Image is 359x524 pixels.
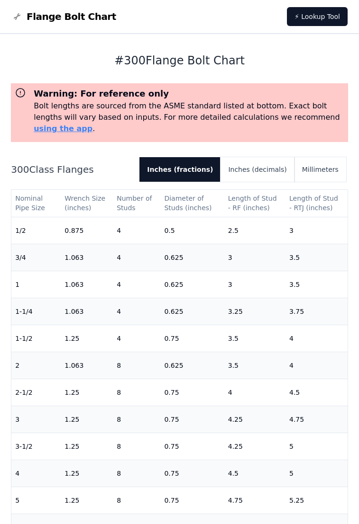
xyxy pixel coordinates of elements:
img: Flange Bolt Chart Logo [11,11,23,22]
td: 0.75 [160,379,224,406]
td: 0.75 [160,433,224,460]
td: 0.625 [160,352,224,379]
h1: # 300 Flange Bolt Chart [11,53,348,68]
td: 0.75 [160,460,224,487]
td: 5 [285,460,348,487]
td: 8 [113,487,160,514]
td: 4 [113,325,160,352]
a: using the app [34,124,92,133]
td: 4.5 [285,379,348,406]
td: 1.25 [61,325,113,352]
td: 1 [11,271,61,298]
td: 4 [113,298,160,325]
td: 4.25 [224,406,285,433]
td: 4.75 [224,487,285,514]
th: Diameter of Studs (inches) [160,190,224,217]
td: 3.25 [224,298,285,325]
td: 1.25 [61,406,113,433]
td: 2-1/2 [11,379,61,406]
td: 4 [113,217,160,244]
p: Bolt lengths are sourced from the ASME standard listed at bottom. Exact bolt lengths will vary ba... [34,100,344,134]
td: 1.063 [61,244,113,271]
td: 0.75 [160,325,224,352]
td: 0.5 [160,217,224,244]
th: Nominal Pipe Size [11,190,61,217]
td: 1.25 [61,460,113,487]
td: 2.5 [224,217,285,244]
td: 1.063 [61,271,113,298]
td: 3 [285,217,348,244]
td: 1.063 [61,352,113,379]
h3: Warning: For reference only [34,87,344,100]
td: 8 [113,352,160,379]
td: 0.625 [160,244,224,271]
td: 5.25 [285,487,348,514]
td: 3 [11,406,61,433]
td: 2 [11,352,61,379]
td: 3 [224,271,285,298]
td: 4.25 [224,433,285,460]
td: 8 [113,460,160,487]
th: Number of Studs [113,190,160,217]
td: 3.5 [285,244,348,271]
th: Length of Stud - RTJ (inches) [285,190,348,217]
td: 3.5 [224,352,285,379]
td: 0.75 [160,487,224,514]
td: 3.5 [224,325,285,352]
td: 0.625 [160,298,224,325]
td: 4 [285,325,348,352]
h2: 300 Class Flanges [11,163,132,176]
td: 3-1/2 [11,433,61,460]
td: 1.25 [61,379,113,406]
a: ⚡ Lookup Tool [287,7,348,26]
td: 4 [224,379,285,406]
a: Flange Bolt Chart LogoFlange Bolt Chart [11,10,116,23]
td: 4 [113,244,160,271]
td: 1/2 [11,217,61,244]
td: 0.625 [160,271,224,298]
td: 3/4 [11,244,61,271]
td: 1-1/4 [11,298,61,325]
td: 1.25 [61,433,113,460]
button: Inches (decimals) [221,157,294,182]
td: 1-1/2 [11,325,61,352]
td: 3 [224,244,285,271]
td: 4 [11,460,61,487]
button: Millimeters [295,157,346,182]
td: 5 [285,433,348,460]
td: 4 [285,352,348,379]
th: Wrench Size (inches) [61,190,113,217]
td: 1.063 [61,298,113,325]
td: 4.75 [285,406,348,433]
td: 0.875 [61,217,113,244]
span: Flange Bolt Chart [27,10,116,23]
td: 5 [11,487,61,514]
th: Length of Stud - RF (inches) [224,190,285,217]
td: 4 [113,271,160,298]
td: 8 [113,379,160,406]
td: 3.75 [285,298,348,325]
td: 1.25 [61,487,113,514]
td: 3.5 [285,271,348,298]
td: 4.5 [224,460,285,487]
td: 0.75 [160,406,224,433]
button: Inches (fractions) [139,157,221,182]
td: 8 [113,433,160,460]
td: 8 [113,406,160,433]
